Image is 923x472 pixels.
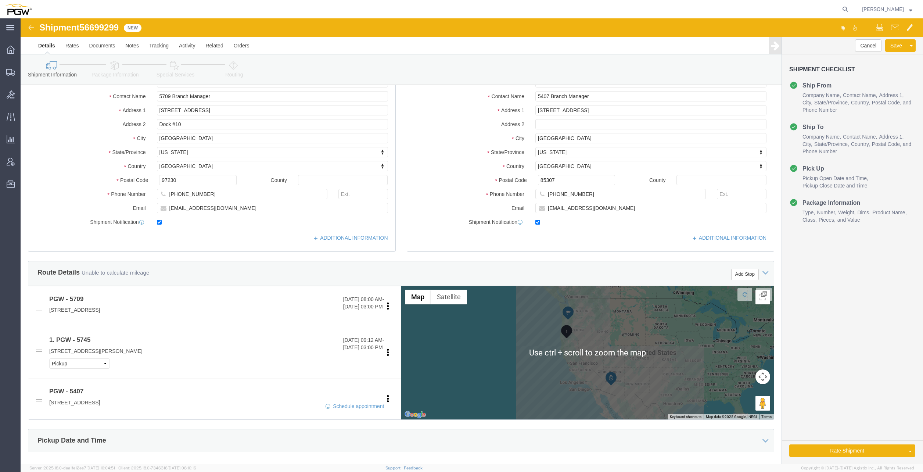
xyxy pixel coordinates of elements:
img: logo [5,4,32,15]
span: Jesse Dawson [862,5,904,13]
iframe: FS Legacy Container [21,18,923,464]
span: [DATE] 10:04:51 [86,466,115,470]
span: [DATE] 08:10:16 [168,466,196,470]
span: Copyright © [DATE]-[DATE] Agistix Inc., All Rights Reserved [801,465,914,471]
span: Client: 2025.18.0-7346316 [118,466,196,470]
a: Support [385,466,404,470]
span: Server: 2025.18.0-daa1fe12ee7 [29,466,115,470]
a: Feedback [404,466,423,470]
button: [PERSON_NAME] [862,5,913,14]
